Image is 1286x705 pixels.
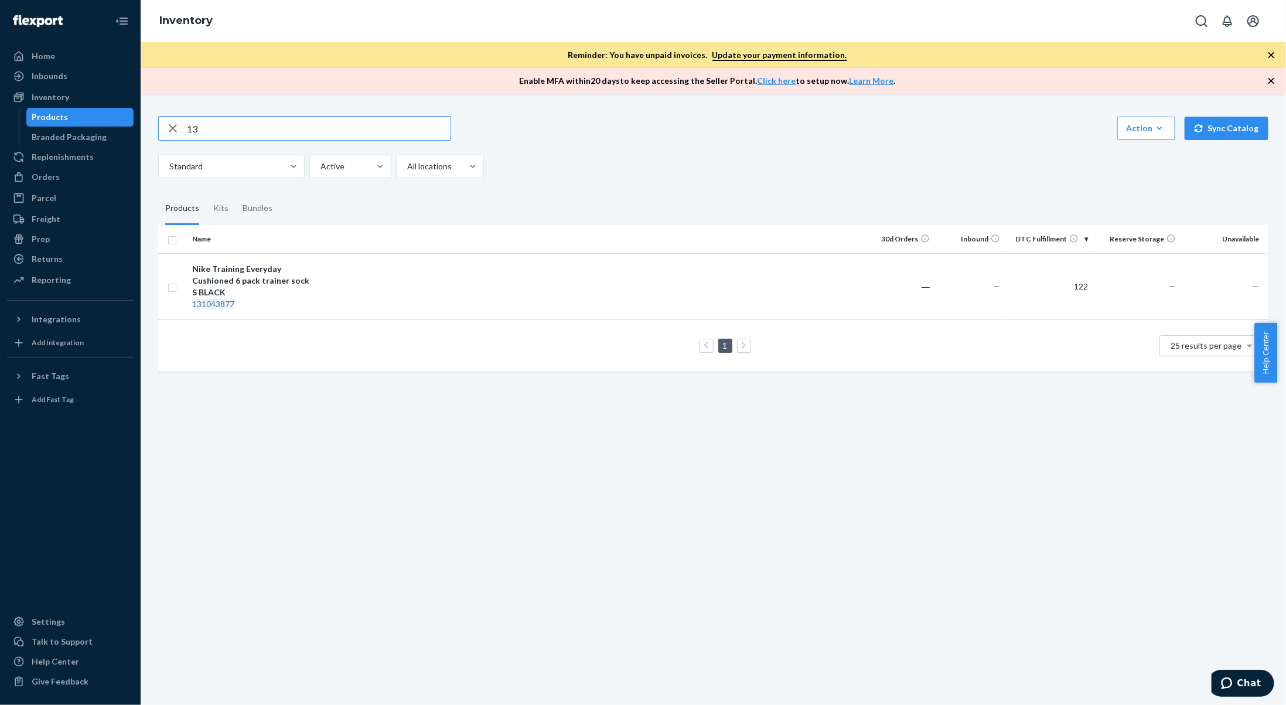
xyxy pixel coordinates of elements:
[758,76,796,86] a: Click here
[32,370,69,382] div: Fast Tags
[26,128,134,147] a: Branded Packaging
[7,189,134,207] a: Parcel
[13,15,63,27] img: Flexport logo
[1171,340,1242,350] span: 25 results per page
[7,612,134,631] a: Settings
[32,636,93,648] div: Talk to Support
[406,161,407,172] input: All locations
[32,656,79,667] div: Help Center
[1190,9,1213,33] button: Open Search Box
[1185,117,1268,140] button: Sync Catalog
[7,271,134,290] a: Reporting
[7,632,134,651] button: Talk to Support
[32,338,84,348] div: Add Integration
[1212,670,1274,699] iframe: Opens a widget where you can chat to one of our agents
[32,314,81,325] div: Integrations
[7,67,134,86] a: Inbounds
[934,225,1005,253] th: Inbound
[32,394,74,404] div: Add Fast Tag
[7,148,134,166] a: Replenishments
[7,333,134,352] a: Add Integration
[1181,225,1268,253] th: Unavailable
[7,310,134,329] button: Integrations
[32,253,63,265] div: Returns
[32,111,69,123] div: Products
[32,213,60,225] div: Freight
[243,192,272,225] div: Bundles
[1126,122,1166,134] div: Action
[1117,117,1175,140] button: Action
[864,225,934,253] th: 30d Orders
[7,88,134,107] a: Inventory
[32,131,107,143] div: Branded Packaging
[712,50,847,61] a: Update your payment information.
[864,253,934,319] td: ―
[850,76,894,86] a: Learn More
[1216,9,1239,33] button: Open notifications
[1093,225,1181,253] th: Reserve Storage
[187,117,451,140] input: Search inventory by name or sku
[32,274,71,286] div: Reporting
[32,192,56,204] div: Parcel
[32,616,65,628] div: Settings
[32,50,55,62] div: Home
[7,210,134,229] a: Freight
[192,263,315,298] div: Nike Training Everyday Cushioned 6 pack trainer sock S BLACK
[26,108,134,127] a: Products
[1241,9,1265,33] button: Open account menu
[110,9,134,33] button: Close Navigation
[721,340,730,350] a: Page 1 is your current page
[319,161,320,172] input: Active
[32,151,94,163] div: Replenishments
[1254,323,1277,383] button: Help Center
[7,672,134,691] button: Give Feedback
[187,225,319,253] th: Name
[1005,253,1093,319] td: 122
[1252,281,1259,291] span: —
[1169,281,1176,291] span: —
[32,91,69,103] div: Inventory
[32,70,67,82] div: Inbounds
[568,49,847,61] p: Reminder: You have unpaid invoices.
[168,161,169,172] input: Standard
[520,75,896,87] p: Enable MFA within 20 days to keep accessing the Seller Portal. to setup now. .
[7,250,134,268] a: Returns
[32,233,50,245] div: Prep
[213,192,228,225] div: Kits
[32,676,88,687] div: Give Feedback
[993,281,1000,291] span: —
[165,192,199,225] div: Products
[7,652,134,671] a: Help Center
[159,14,213,27] a: Inventory
[7,168,134,186] a: Orders
[1005,225,1093,253] th: DTC Fulfillment
[7,47,134,66] a: Home
[7,230,134,248] a: Prep
[150,4,222,38] ol: breadcrumbs
[7,367,134,386] button: Fast Tags
[192,299,234,309] em: 131043877
[32,171,60,183] div: Orders
[7,390,134,409] a: Add Fast Tag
